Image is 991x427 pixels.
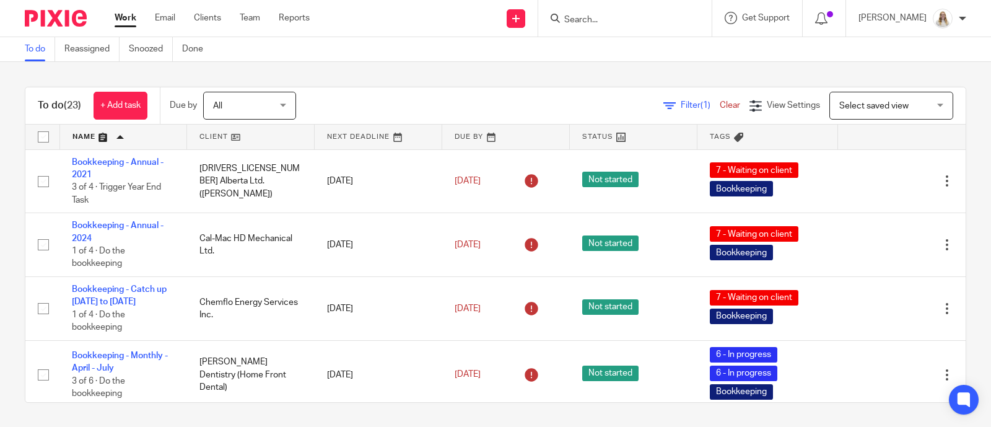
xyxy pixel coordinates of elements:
[701,101,710,110] span: (1)
[681,101,720,110] span: Filter
[187,213,315,277] td: Cal-Mac HD Mechanical Ltd.
[858,12,927,24] p: [PERSON_NAME]
[582,299,639,315] span: Not started
[72,310,125,332] span: 1 of 4 · Do the bookkeeping
[710,347,777,363] span: 6 - In progress
[710,181,773,196] span: Bookkeeping
[72,285,167,306] a: Bookkeeping - Catch up [DATE] to [DATE]
[710,384,773,400] span: Bookkeeping
[187,277,315,341] td: Chemflo Energy Services Inc.
[72,158,164,179] a: Bookkeeping - Annual - 2021
[72,247,125,268] span: 1 of 4 · Do the bookkeeping
[25,10,87,27] img: Pixie
[38,99,81,112] h1: To do
[279,12,310,24] a: Reports
[710,162,798,178] span: 7 - Waiting on client
[839,102,909,110] span: Select saved view
[455,177,481,185] span: [DATE]
[129,37,173,61] a: Snoozed
[563,15,674,26] input: Search
[187,340,315,409] td: [PERSON_NAME] Dentistry (Home Front Dental)
[315,340,442,409] td: [DATE]
[115,12,136,24] a: Work
[72,221,164,242] a: Bookkeeping - Annual - 2024
[155,12,175,24] a: Email
[455,371,481,379] span: [DATE]
[710,309,773,324] span: Bookkeeping
[710,245,773,260] span: Bookkeeping
[455,240,481,249] span: [DATE]
[182,37,212,61] a: Done
[213,102,222,110] span: All
[25,37,55,61] a: To do
[710,226,798,242] span: 7 - Waiting on client
[240,12,260,24] a: Team
[64,100,81,110] span: (23)
[455,304,481,313] span: [DATE]
[72,377,125,398] span: 3 of 6 · Do the bookkeeping
[94,92,147,120] a: + Add task
[315,149,442,213] td: [DATE]
[710,366,777,381] span: 6 - In progress
[72,183,161,205] span: 3 of 4 · Trigger Year End Task
[315,213,442,277] td: [DATE]
[582,172,639,187] span: Not started
[582,236,639,251] span: Not started
[582,366,639,381] span: Not started
[187,149,315,213] td: [DRIVERS_LICENSE_NUMBER] Alberta Ltd. ([PERSON_NAME])
[742,14,790,22] span: Get Support
[710,290,798,306] span: 7 - Waiting on client
[767,101,820,110] span: View Settings
[933,9,953,29] img: Headshot%2011-2024%20white%20background%20square%202.JPG
[64,37,120,61] a: Reassigned
[710,133,731,140] span: Tags
[194,12,221,24] a: Clients
[315,277,442,341] td: [DATE]
[720,101,740,110] a: Clear
[72,351,168,372] a: Bookkeeping - Monthly - April - July
[170,99,197,112] p: Due by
